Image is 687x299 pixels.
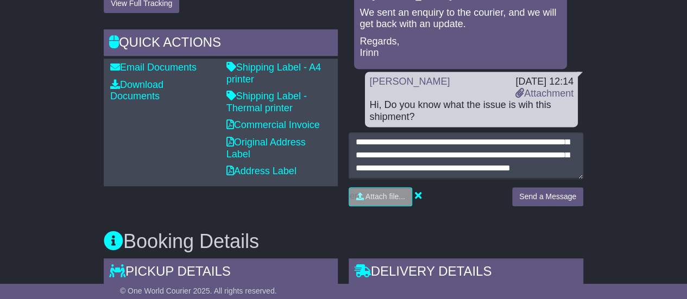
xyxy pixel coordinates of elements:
[226,91,307,113] a: Shipping Label - Thermal printer
[110,79,163,102] a: Download Documents
[349,258,583,288] div: Delivery Details
[360,7,562,30] p: We sent an enquiry to the courier, and we will get back with an update.
[512,187,583,206] button: Send a Message
[226,119,320,130] a: Commercial Invoice
[110,62,197,73] a: Email Documents
[226,137,306,160] a: Original Address Label
[515,76,573,88] div: [DATE] 12:14
[104,29,338,59] div: Quick Actions
[515,88,573,99] a: Attachment
[369,76,450,87] a: [PERSON_NAME]
[360,36,562,59] p: Regards, Irinn
[369,99,573,123] div: Hi, Do you know what the issue is wih this shipment?
[226,166,297,176] a: Address Label
[226,62,321,85] a: Shipping Label - A4 printer
[104,258,338,288] div: Pickup Details
[104,231,583,252] h3: Booking Details
[120,287,277,295] span: © One World Courier 2025. All rights reserved.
